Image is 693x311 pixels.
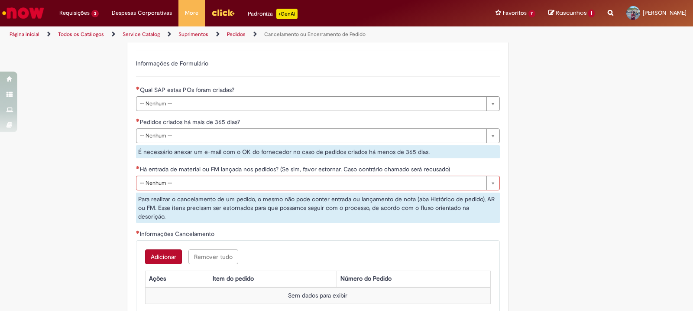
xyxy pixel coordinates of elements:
span: Pedidos criados há mais de 365 dias? [140,118,242,126]
button: Add a row for Informações Cancelamento [145,249,182,264]
span: Há entrada de material ou FM lançada nos pedidos? (Se sim, favor estornar. Caso contrário chamado... [140,165,452,173]
span: Necessários [136,86,140,90]
span: Requisições [59,9,90,17]
span: -- Nenhum -- [140,176,482,190]
span: Favoritos [503,9,527,17]
span: Rascunhos [556,9,587,17]
td: Sem dados para exibir [145,288,490,304]
span: 3 [91,10,99,17]
th: Ações [145,271,209,287]
a: Página inicial [10,31,39,38]
div: É necessário anexar um e-mail com o OK do fornecedor no caso de pedidos criados há menos de 365 d... [136,145,500,158]
img: ServiceNow [1,4,45,22]
span: More [185,9,198,17]
div: Para realizar o cancelamento de um pedido, o mesmo não pode conter entrada ou lançamento de nota ... [136,193,500,223]
p: +GenAi [276,9,298,19]
span: 1 [588,10,595,17]
th: Número do Pedido [337,271,490,287]
span: Informações Cancelamento [140,230,216,238]
img: click_logo_yellow_360x200.png [211,6,235,19]
span: -- Nenhum -- [140,129,482,143]
a: Rascunhos [548,9,595,17]
label: Informações de Formulário [136,59,208,67]
span: 7 [528,10,536,17]
span: Despesas Corporativas [112,9,172,17]
a: Cancelamento ou Encerramento de Pedido [264,31,366,38]
span: Necessários [136,230,140,234]
div: Padroniza [248,9,298,19]
span: -- Nenhum -- [140,97,482,111]
span: [PERSON_NAME] [643,9,687,16]
a: Pedidos [227,31,246,38]
th: Item do pedido [209,271,337,287]
a: Todos os Catálogos [58,31,104,38]
ul: Trilhas de página [6,26,456,43]
a: Service Catalog [123,31,160,38]
span: Necessários [136,166,140,169]
span: Necessários [136,118,140,122]
a: Suprimentos [178,31,208,38]
span: Qual SAP estas POs foram criadas? [140,86,236,94]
